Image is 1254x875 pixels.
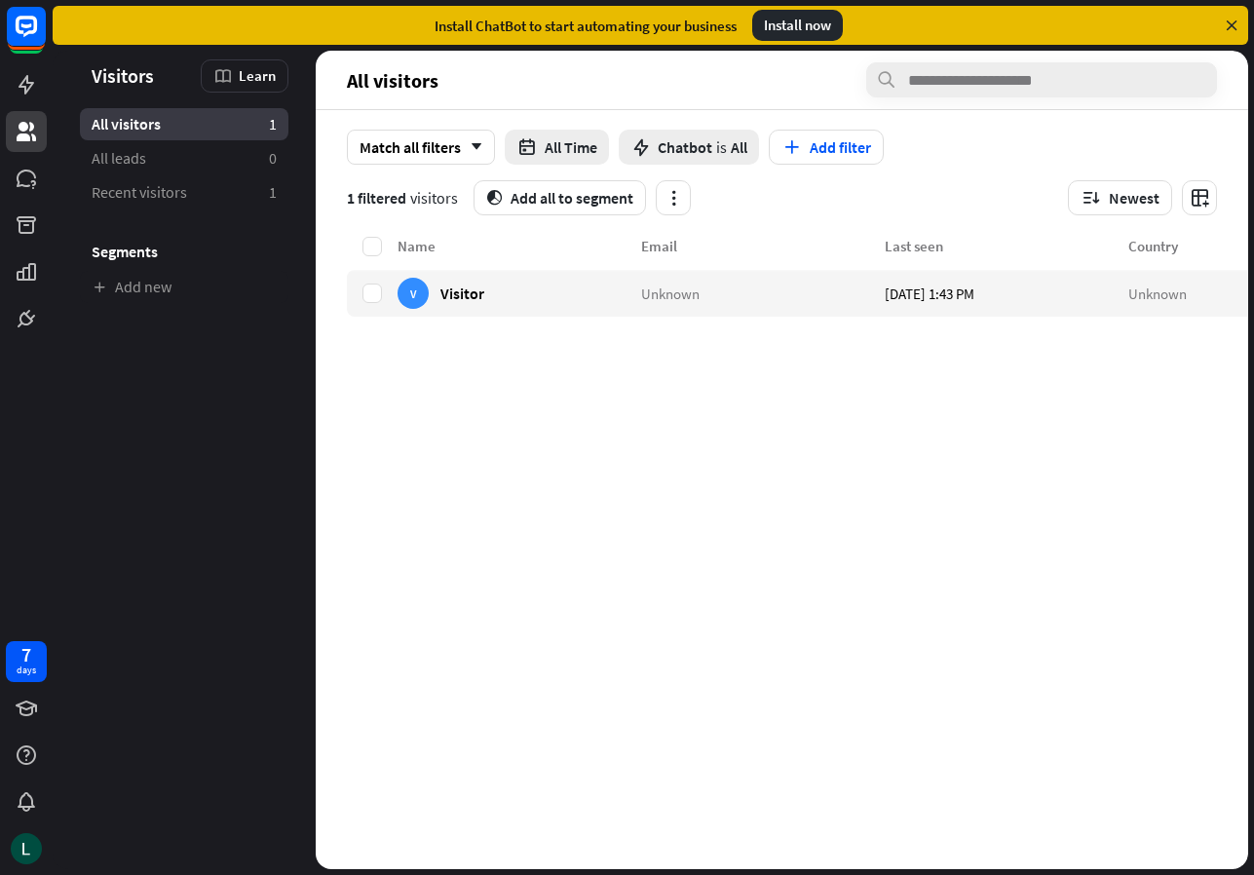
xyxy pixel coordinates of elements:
div: 7 [21,646,31,664]
div: days [17,664,36,677]
div: Last seen [885,237,1128,255]
button: All Time [505,130,609,165]
span: All [731,137,747,157]
div: V [398,278,429,309]
button: Add filter [769,130,884,165]
h3: Segments [80,242,288,261]
a: 7 days [6,641,47,682]
button: Newest [1068,180,1172,215]
div: Install now [752,10,843,41]
span: All leads [92,148,146,169]
span: All visitors [347,69,438,92]
button: Open LiveChat chat widget [16,8,74,66]
a: All leads 0 [80,142,288,174]
span: [DATE] 1:43 PM [885,284,974,302]
button: segmentAdd all to segment [474,180,646,215]
div: Email [641,237,885,255]
span: Visitors [92,64,154,87]
span: is [716,137,727,157]
span: 1 filtered [347,188,406,208]
a: Add new [80,271,288,303]
div: Match all filters [347,130,495,165]
span: Unknown [641,284,700,302]
span: Visitor [440,284,484,302]
i: arrow_down [461,141,482,153]
span: Unknown [1128,284,1187,302]
aside: 0 [269,148,277,169]
div: Install ChatBot to start automating your business [435,17,737,35]
aside: 1 [269,114,277,134]
aside: 1 [269,182,277,203]
span: Learn [239,66,276,85]
div: Name [398,237,641,255]
span: visitors [410,188,458,208]
a: Recent visitors 1 [80,176,288,209]
i: segment [486,190,503,206]
span: All visitors [92,114,161,134]
span: Recent visitors [92,182,187,203]
span: Chatbot [658,137,712,157]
